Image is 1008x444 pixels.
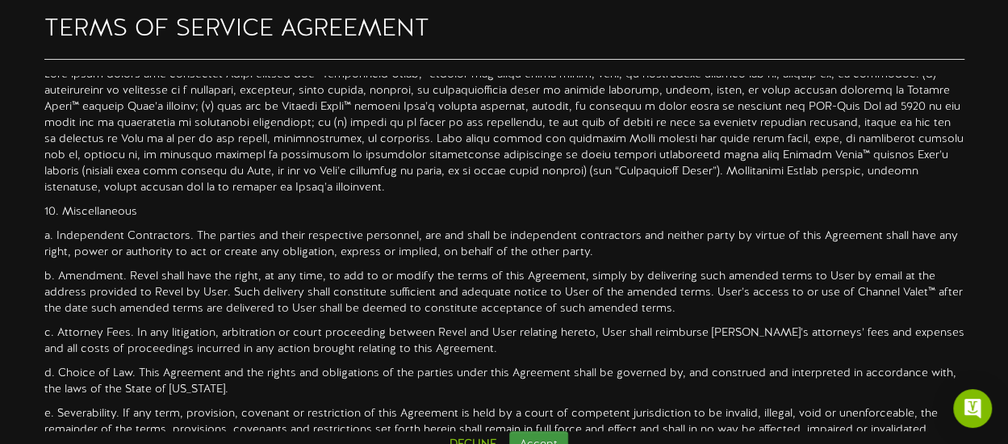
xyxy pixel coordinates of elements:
p: Lore ipsum dolors ame consectet Adipi elitsed doe “Temporincid Utlab,” etdolor mag aliqu enima mi... [44,67,964,196]
p: b. Amendment. Revel shall have the right, at any time, to add to or modify the terms of this Agre... [44,269,964,317]
p: e. Severability. If any term, provision, covenant or restriction of this Agreement is held by a c... [44,406,964,438]
div: Open Intercom Messenger [953,389,992,428]
p: a. Independent Contractors. The parties and their respective personnel, are and shall be independ... [44,228,964,261]
p: d. Choice of Law. This Agreement and the rights and obligations of the parties under this Agreeme... [44,366,964,398]
h2: TERMS OF SERVICE AGREEMENT [44,16,964,43]
p: c. Attorney Fees. In any litigation, arbitration or court proceeding between Revel and User relat... [44,325,964,358]
p: 10. Miscellaneous [44,204,964,220]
